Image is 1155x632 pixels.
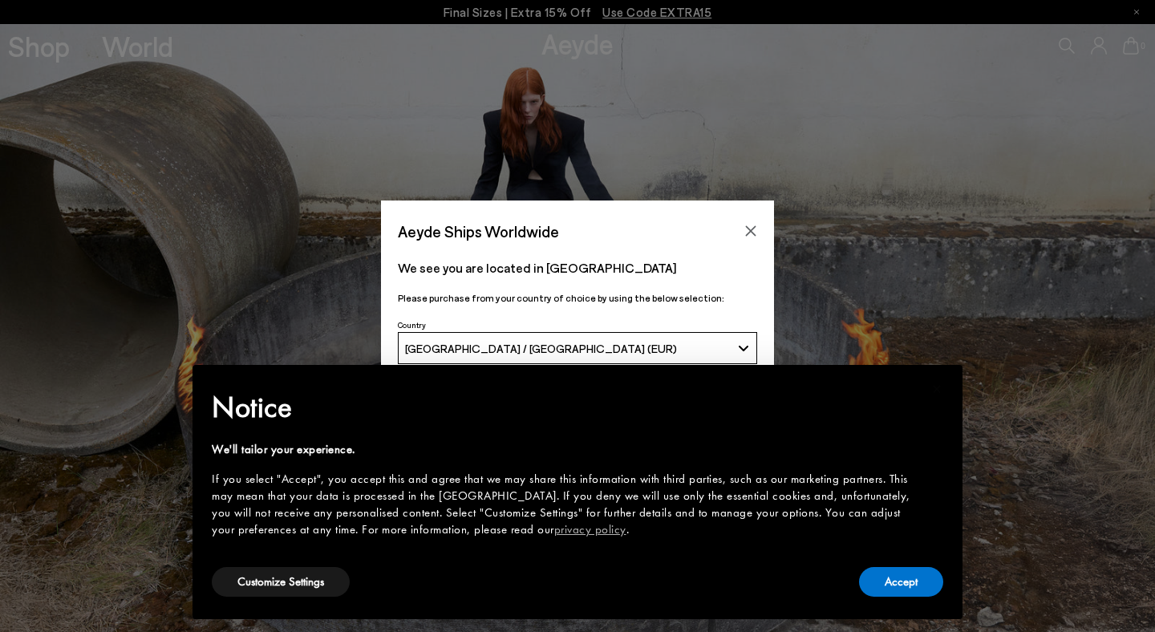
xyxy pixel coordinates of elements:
button: Close this notice [918,370,956,408]
span: Aeyde Ships Worldwide [398,217,559,245]
button: Accept [859,567,943,597]
h2: Notice [212,387,918,428]
span: Country [398,320,426,330]
a: privacy policy [554,521,626,537]
span: × [932,376,942,401]
div: We'll tailor your experience. [212,441,918,458]
button: Customize Settings [212,567,350,597]
div: If you select "Accept", you accept this and agree that we may share this information with third p... [212,471,918,538]
p: We see you are located in [GEOGRAPHIC_DATA] [398,258,757,278]
button: Close [739,219,763,243]
span: [GEOGRAPHIC_DATA] / [GEOGRAPHIC_DATA] (EUR) [405,342,677,355]
p: Please purchase from your country of choice by using the below selection: [398,290,757,306]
